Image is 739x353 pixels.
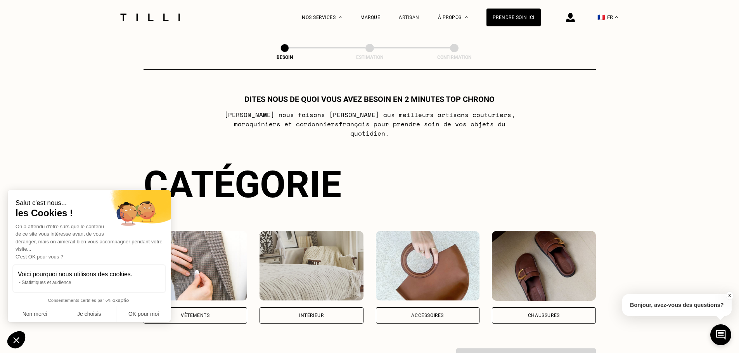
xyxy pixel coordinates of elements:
[376,231,480,301] img: Accessoires
[144,231,247,301] img: Vêtements
[299,313,324,318] div: Intérieur
[725,291,733,300] button: X
[144,163,596,206] div: Catégorie
[260,231,363,301] img: Intérieur
[216,110,523,138] p: [PERSON_NAME] nous faisons [PERSON_NAME] aux meilleurs artisans couturiers , maroquiniers et cord...
[597,14,605,21] span: 🇫🇷
[528,313,560,318] div: Chaussures
[492,231,596,301] img: Chaussures
[360,15,380,20] a: Marque
[399,15,419,20] a: Artisan
[486,9,541,26] a: Prendre soin ici
[339,16,342,18] img: Menu déroulant
[181,313,209,318] div: Vêtements
[246,55,324,60] div: Besoin
[465,16,468,18] img: Menu déroulant à propos
[331,55,408,60] div: Estimation
[411,313,444,318] div: Accessoires
[415,55,493,60] div: Confirmation
[622,294,732,316] p: Bonjour, avez-vous des questions?
[566,13,575,22] img: icône connexion
[118,14,183,21] img: Logo du service de couturière Tilli
[615,16,618,18] img: menu déroulant
[244,95,495,104] h1: Dites nous de quoi vous avez besoin en 2 minutes top chrono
